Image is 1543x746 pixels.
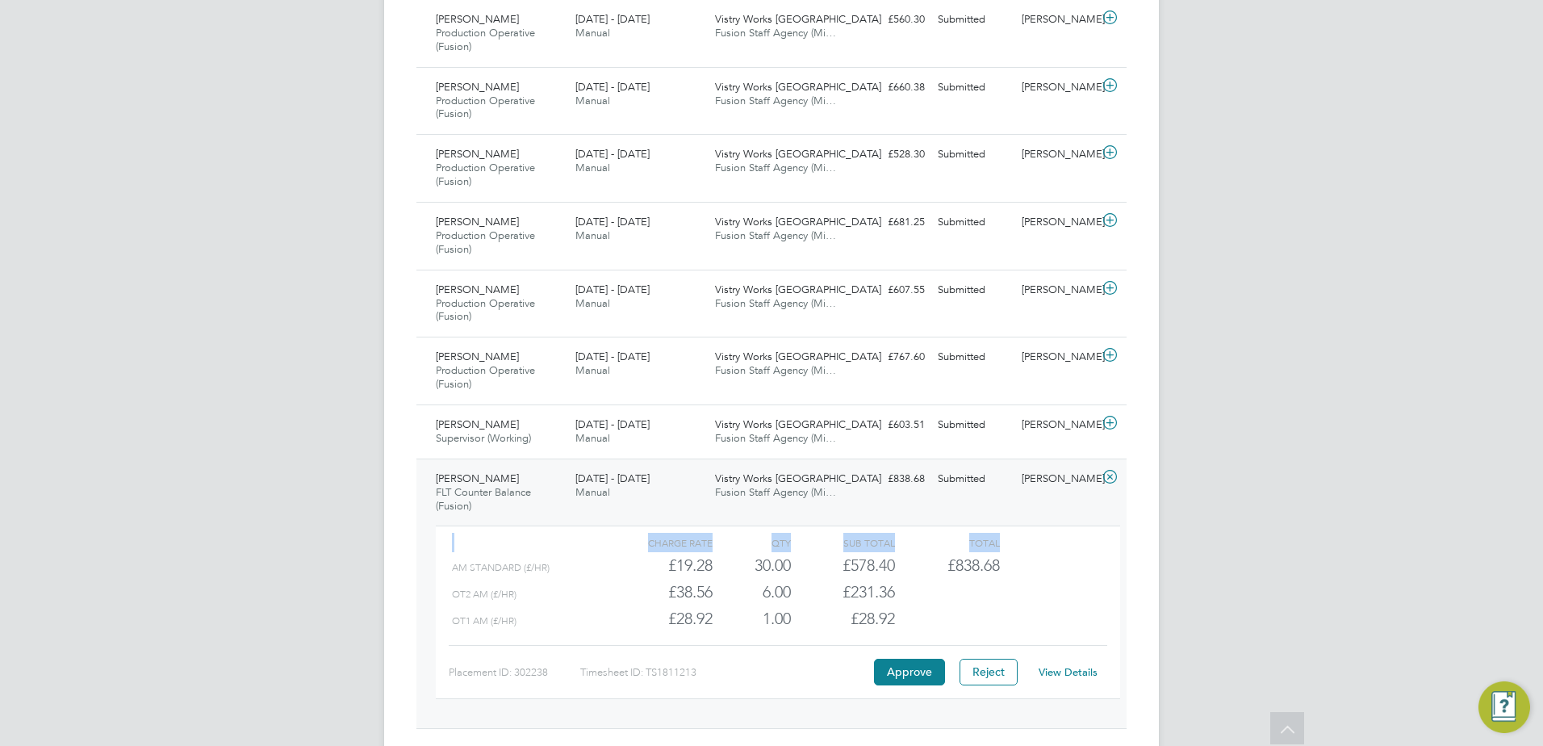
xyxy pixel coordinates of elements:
[608,579,713,606] div: £38.56
[575,80,650,94] span: [DATE] - [DATE]
[436,431,531,445] span: Supervisor (Working)
[874,659,945,685] button: Approve
[931,209,1015,236] div: Submitted
[1015,277,1099,304] div: [PERSON_NAME]
[1015,6,1099,33] div: [PERSON_NAME]
[847,141,931,168] div: £528.30
[715,471,881,485] span: Vistry Works [GEOGRAPHIC_DATA]
[575,431,610,445] span: Manual
[960,659,1018,685] button: Reject
[931,6,1015,33] div: Submitted
[452,615,516,627] span: OT1 AM (£/HR)
[436,12,519,26] span: [PERSON_NAME]
[452,562,550,573] span: AM Standard (£/HR)
[931,277,1015,304] div: Submitted
[436,283,519,296] span: [PERSON_NAME]
[715,283,881,296] span: Vistry Works [GEOGRAPHIC_DATA]
[947,555,1000,575] span: £838.68
[931,344,1015,371] div: Submitted
[715,26,836,40] span: Fusion Staff Agency (Mi…
[713,533,791,552] div: QTY
[449,660,580,685] div: Placement ID: 302238
[713,579,791,606] div: 6.00
[713,606,791,632] div: 1.00
[791,533,895,552] div: Sub Total
[575,26,610,40] span: Manual
[715,161,836,174] span: Fusion Staff Agency (Mi…
[1478,681,1530,733] button: Engage Resource Center
[575,363,610,377] span: Manual
[575,350,650,363] span: [DATE] - [DATE]
[575,485,610,499] span: Manual
[1015,412,1099,438] div: [PERSON_NAME]
[931,412,1015,438] div: Submitted
[847,6,931,33] div: £560.30
[436,417,519,431] span: [PERSON_NAME]
[575,215,650,228] span: [DATE] - [DATE]
[575,471,650,485] span: [DATE] - [DATE]
[436,363,535,391] span: Production Operative (Fusion)
[847,412,931,438] div: £603.51
[791,552,895,579] div: £578.40
[608,552,713,579] div: £19.28
[1015,466,1099,492] div: [PERSON_NAME]
[715,431,836,445] span: Fusion Staff Agency (Mi…
[713,552,791,579] div: 30.00
[791,606,895,632] div: £28.92
[575,296,610,310] span: Manual
[580,660,870,685] div: Timesheet ID: TS1811213
[715,296,836,310] span: Fusion Staff Agency (Mi…
[715,417,881,431] span: Vistry Works [GEOGRAPHIC_DATA]
[715,485,836,499] span: Fusion Staff Agency (Mi…
[575,94,610,107] span: Manual
[436,485,531,513] span: FLT Counter Balance (Fusion)
[436,161,535,188] span: Production Operative (Fusion)
[715,80,881,94] span: Vistry Works [GEOGRAPHIC_DATA]
[575,147,650,161] span: [DATE] - [DATE]
[847,344,931,371] div: £767.60
[1015,344,1099,371] div: [PERSON_NAME]
[715,147,881,161] span: Vistry Works [GEOGRAPHIC_DATA]
[436,228,535,256] span: Production Operative (Fusion)
[575,228,610,242] span: Manual
[436,296,535,324] span: Production Operative (Fusion)
[1015,141,1099,168] div: [PERSON_NAME]
[1039,665,1098,679] a: View Details
[436,350,519,363] span: [PERSON_NAME]
[715,12,881,26] span: Vistry Works [GEOGRAPHIC_DATA]
[452,589,516,600] span: OT2 AM (£/HR)
[847,209,931,236] div: £681.25
[931,466,1015,492] div: Submitted
[436,215,519,228] span: [PERSON_NAME]
[608,533,713,552] div: Charge rate
[575,417,650,431] span: [DATE] - [DATE]
[715,363,836,377] span: Fusion Staff Agency (Mi…
[436,147,519,161] span: [PERSON_NAME]
[847,466,931,492] div: £838.68
[575,12,650,26] span: [DATE] - [DATE]
[436,94,535,121] span: Production Operative (Fusion)
[791,579,895,606] div: £231.36
[575,161,610,174] span: Manual
[436,471,519,485] span: [PERSON_NAME]
[715,350,881,363] span: Vistry Works [GEOGRAPHIC_DATA]
[715,215,881,228] span: Vistry Works [GEOGRAPHIC_DATA]
[1015,74,1099,101] div: [PERSON_NAME]
[715,228,836,242] span: Fusion Staff Agency (Mi…
[931,141,1015,168] div: Submitted
[1015,209,1099,236] div: [PERSON_NAME]
[436,80,519,94] span: [PERSON_NAME]
[847,277,931,304] div: £607.55
[715,94,836,107] span: Fusion Staff Agency (Mi…
[436,26,535,53] span: Production Operative (Fusion)
[575,283,650,296] span: [DATE] - [DATE]
[608,606,713,632] div: £28.92
[931,74,1015,101] div: Submitted
[895,533,999,552] div: Total
[847,74,931,101] div: £660.38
